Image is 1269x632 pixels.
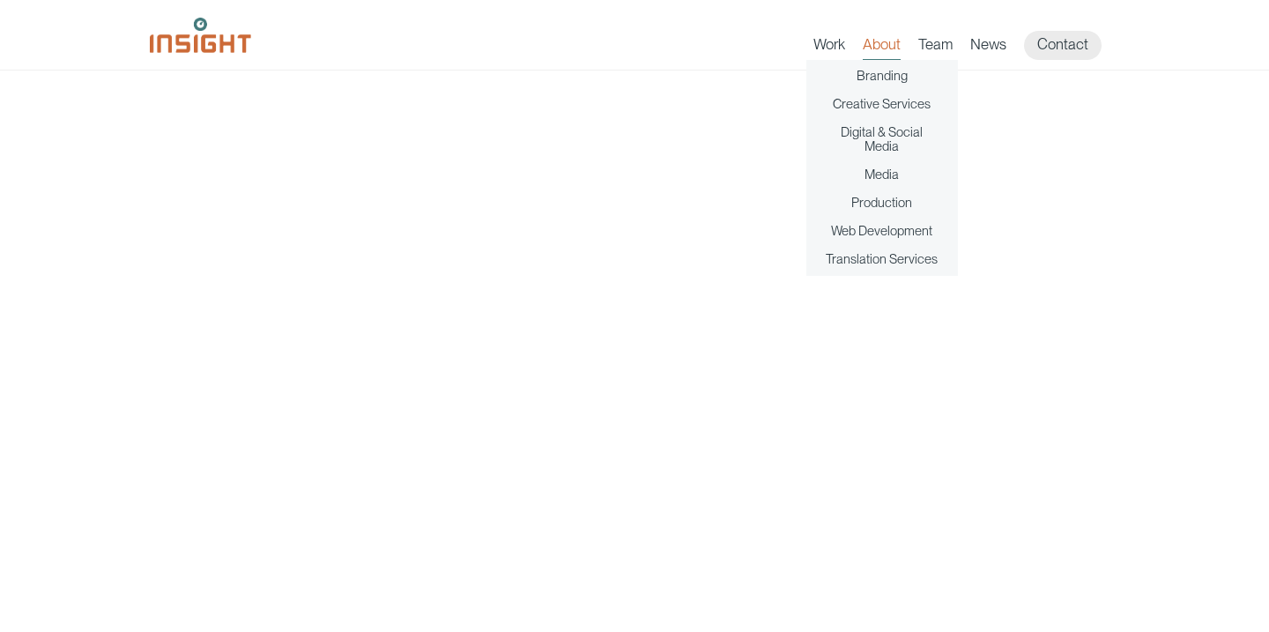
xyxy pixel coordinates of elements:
a: Contact [1024,31,1102,60]
a: Translation Services [826,252,938,266]
a: Team [918,35,953,60]
a: Work [813,35,845,60]
img: Insight Marketing Design [150,18,251,53]
a: Digital & Social Media [824,125,940,153]
a: Branding [857,69,908,83]
nav: primary navigation menu [813,31,1119,60]
a: News [970,35,1006,60]
a: Media [865,167,899,182]
a: Web Development [831,224,932,238]
a: Creative Services [833,97,931,111]
a: Production [851,196,912,210]
a: About [863,35,901,60]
